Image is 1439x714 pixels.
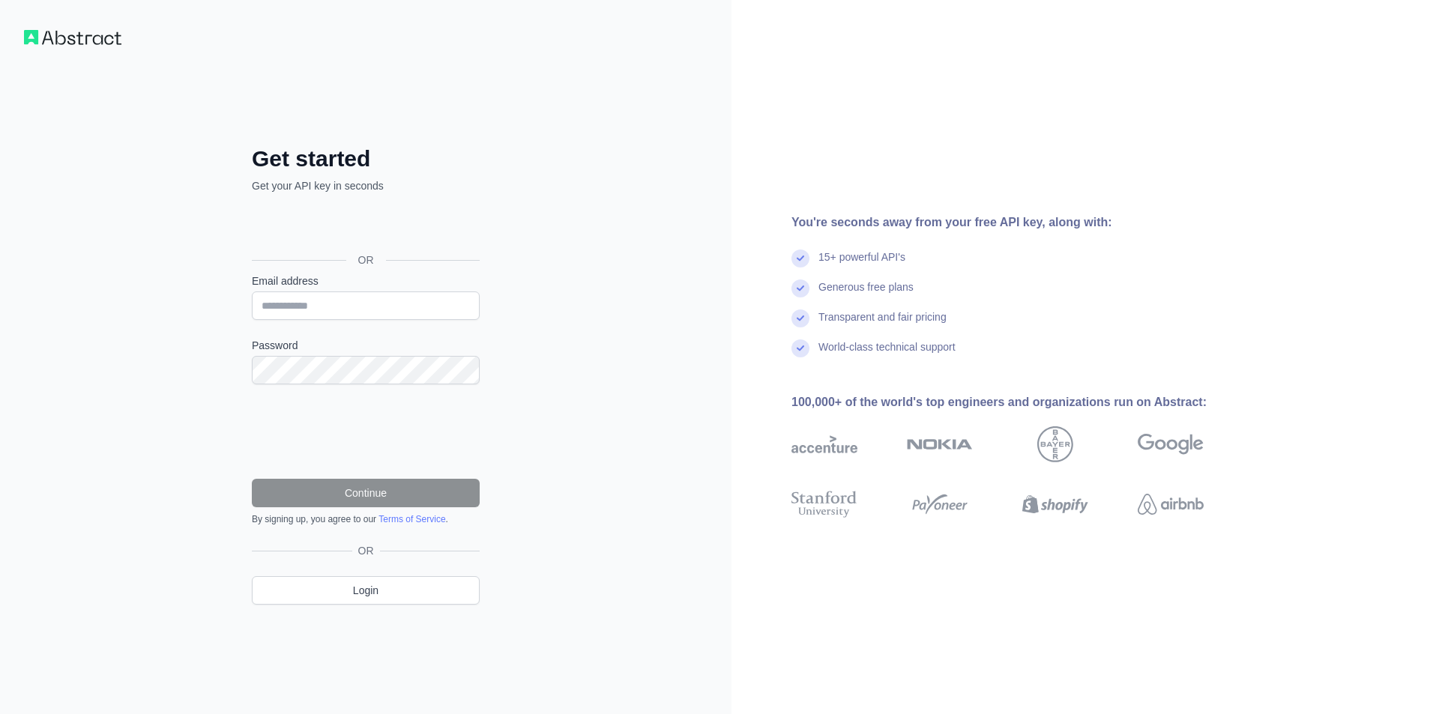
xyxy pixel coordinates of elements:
[818,309,947,339] div: Transparent and fair pricing
[252,338,480,353] label: Password
[818,279,914,309] div: Generous free plans
[252,402,480,461] iframe: reCAPTCHA
[791,426,857,462] img: accenture
[346,252,386,267] span: OR
[791,488,857,521] img: stanford university
[818,249,905,279] div: 15+ powerful API's
[791,214,1252,232] div: You're seconds away from your free API key, along with:
[907,488,973,521] img: payoneer
[378,514,445,524] a: Terms of Service
[252,576,480,605] a: Login
[24,30,121,45] img: Workflow
[1138,488,1204,521] img: airbnb
[791,249,809,267] img: check mark
[1022,488,1088,521] img: shopify
[252,513,480,525] div: By signing up, you agree to our .
[252,479,480,507] button: Continue
[244,210,484,243] iframe: Sign in with Google Button
[1037,426,1073,462] img: bayer
[252,273,480,288] label: Email address
[791,393,1252,411] div: 100,000+ of the world's top engineers and organizations run on Abstract:
[252,178,480,193] p: Get your API key in seconds
[818,339,956,369] div: World-class technical support
[907,426,973,462] img: nokia
[352,543,380,558] span: OR
[252,145,480,172] h2: Get started
[791,309,809,327] img: check mark
[1138,426,1204,462] img: google
[791,339,809,357] img: check mark
[791,279,809,297] img: check mark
